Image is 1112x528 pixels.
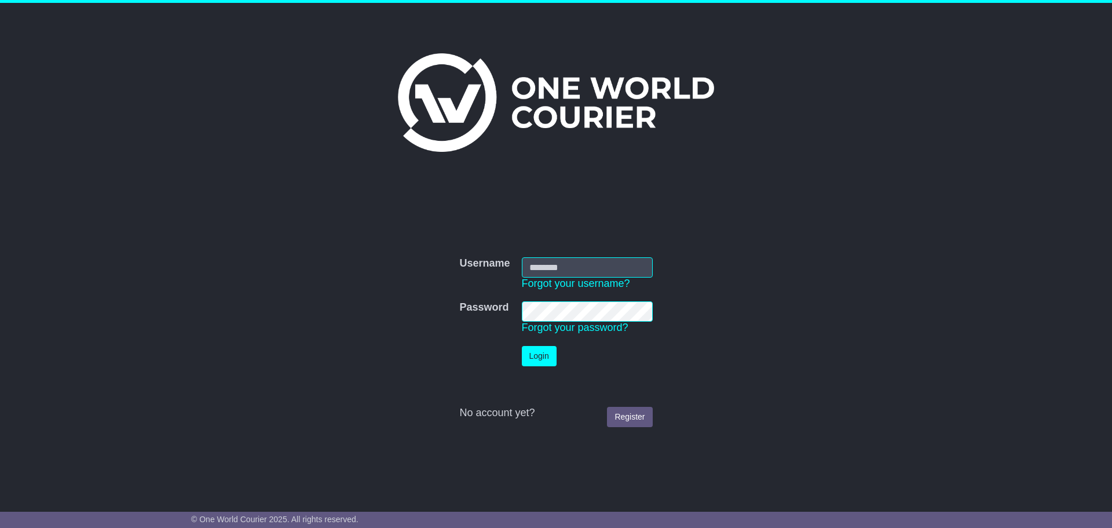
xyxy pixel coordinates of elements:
a: Register [607,407,652,427]
span: © One World Courier 2025. All rights reserved. [191,515,359,524]
label: Username [459,257,510,270]
div: No account yet? [459,407,652,420]
label: Password [459,301,509,314]
button: Login [522,346,557,366]
a: Forgot your password? [522,322,628,333]
img: One World [398,53,714,152]
a: Forgot your username? [522,278,630,289]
